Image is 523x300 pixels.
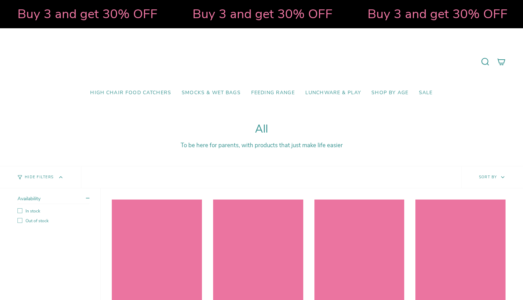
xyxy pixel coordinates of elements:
span: Smocks & Wet Bags [182,90,241,96]
span: High Chair Food Catchers [90,90,171,96]
span: Lunchware & Play [305,90,361,96]
a: Mumma’s Little Helpers [201,39,322,85]
a: Smocks & Wet Bags [176,85,246,101]
label: Out of stock [17,218,89,224]
span: To be here for parents, with products that just make life easier [181,141,343,149]
strong: Buy 3 and get 30% OFF [192,5,332,23]
summary: Availability [17,195,89,204]
strong: Buy 3 and get 30% OFF [367,5,507,23]
h1: All [17,123,506,136]
span: Sort by [479,174,497,180]
a: Shop by Age [366,85,414,101]
span: Availability [17,195,41,202]
a: Lunchware & Play [300,85,366,101]
label: In stock [17,208,89,214]
button: Sort by [461,166,523,188]
a: High Chair Food Catchers [85,85,176,101]
span: SALE [419,90,433,96]
a: SALE [414,85,438,101]
span: Shop by Age [371,90,408,96]
a: Feeding Range [246,85,300,101]
span: Hide Filters [25,175,53,179]
span: Feeding Range [251,90,295,96]
strong: Buy 3 and get 30% OFF [17,5,157,23]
